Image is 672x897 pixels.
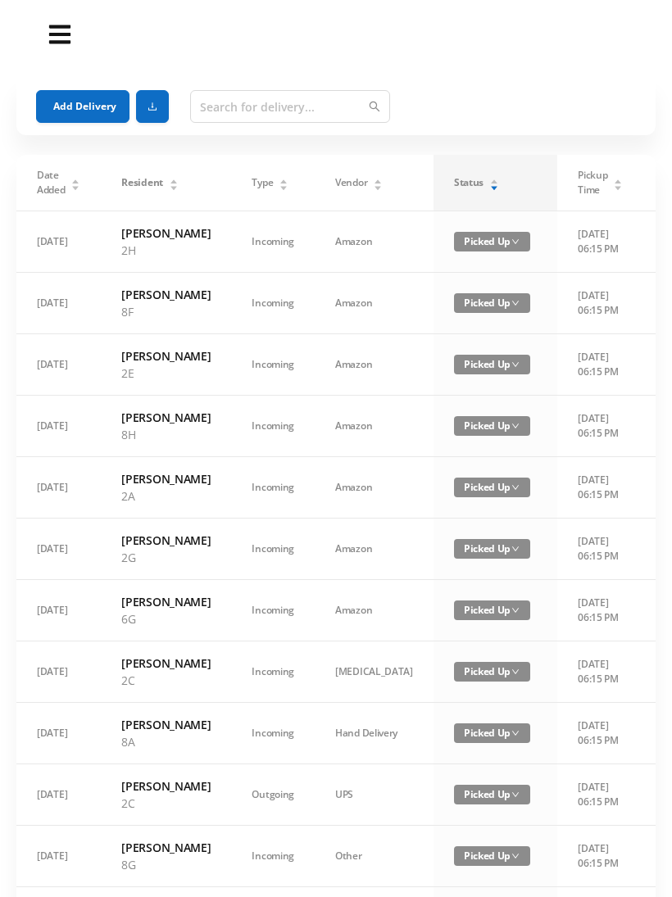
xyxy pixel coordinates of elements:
i: icon: down [511,238,520,246]
span: Status [454,175,484,190]
td: [DATE] 06:15 PM [557,519,643,580]
td: Amazon [315,396,434,457]
i: icon: down [511,668,520,676]
span: Type [252,175,273,190]
i: icon: caret-up [279,177,288,182]
input: Search for delivery... [190,90,390,123]
p: 2G [121,549,211,566]
td: [DATE] 06:15 PM [557,457,643,519]
td: [DATE] 06:15 PM [557,826,643,887]
h6: [PERSON_NAME] [121,224,211,242]
i: icon: down [511,852,520,860]
h6: [PERSON_NAME] [121,286,211,303]
i: icon: caret-up [374,177,383,182]
span: Picked Up [454,293,530,313]
i: icon: caret-up [614,177,623,182]
h6: [PERSON_NAME] [121,470,211,487]
td: Incoming [231,396,315,457]
div: Sort [169,177,179,187]
td: Incoming [231,641,315,703]
td: [DATE] [16,826,101,887]
span: Picked Up [454,600,530,620]
h6: [PERSON_NAME] [121,839,211,856]
span: Picked Up [454,355,530,374]
i: icon: caret-up [169,177,178,182]
td: UPS [315,764,434,826]
i: icon: caret-up [489,177,498,182]
i: icon: search [369,101,380,112]
td: Other [315,826,434,887]
h6: [PERSON_NAME] [121,655,211,672]
p: 8A [121,733,211,750]
span: Picked Up [454,232,530,251]
span: Picked Up [454,539,530,559]
td: [DATE] [16,334,101,396]
td: Hand Delivery [315,703,434,764]
i: icon: down [511,545,520,553]
span: Picked Up [454,662,530,682]
div: Sort [489,177,499,187]
td: Incoming [231,826,315,887]
p: 8G [121,856,211,873]
button: icon: download [136,90,169,123]
div: Sort [279,177,288,187]
td: Incoming [231,519,315,580]
td: Amazon [315,334,434,396]
span: Picked Up [454,723,530,743]
td: [DATE] 06:15 PM [557,703,643,764]
td: Incoming [231,457,315,519]
p: 8H [121,426,211,443]
td: [DATE] 06:15 PM [557,764,643,826]
span: Pickup Time [578,168,607,197]
span: Picked Up [454,785,530,804]
h6: [PERSON_NAME] [121,409,211,426]
div: Sort [373,177,383,187]
i: icon: caret-down [614,183,623,188]
td: Amazon [315,273,434,334]
h6: [PERSON_NAME] [121,532,211,549]
p: 2C [121,795,211,812]
p: 2C [121,672,211,689]
td: Amazon [315,519,434,580]
td: Incoming [231,273,315,334]
td: [MEDICAL_DATA] [315,641,434,703]
span: Picked Up [454,416,530,436]
p: 6G [121,610,211,627]
td: [DATE] [16,703,101,764]
td: [DATE] [16,273,101,334]
h6: [PERSON_NAME] [121,777,211,795]
i: icon: caret-down [374,183,383,188]
td: Incoming [231,334,315,396]
i: icon: down [511,483,520,492]
i: icon: caret-down [71,183,80,188]
i: icon: down [511,606,520,614]
td: Amazon [315,211,434,273]
i: icon: down [511,791,520,799]
div: Sort [613,177,623,187]
td: [DATE] 06:15 PM [557,580,643,641]
td: [DATE] [16,519,101,580]
td: [DATE] 06:15 PM [557,273,643,334]
p: 8F [121,303,211,320]
td: [DATE] 06:15 PM [557,334,643,396]
span: Picked Up [454,478,530,497]
h6: [PERSON_NAME] [121,716,211,733]
span: Date Added [37,168,66,197]
div: Sort [70,177,80,187]
td: Incoming [231,211,315,273]
i: icon: caret-up [71,177,80,182]
td: [DATE] [16,764,101,826]
td: [DATE] 06:15 PM [557,211,643,273]
span: Resident [121,175,163,190]
span: Picked Up [454,846,530,866]
h6: [PERSON_NAME] [121,347,211,365]
p: 2H [121,242,211,259]
button: Add Delivery [36,90,129,123]
i: icon: down [511,729,520,737]
td: [DATE] 06:15 PM [557,641,643,703]
span: Vendor [335,175,367,190]
p: 2E [121,365,211,382]
p: 2A [121,487,211,505]
td: [DATE] 06:15 PM [557,396,643,457]
i: icon: caret-down [489,183,498,188]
